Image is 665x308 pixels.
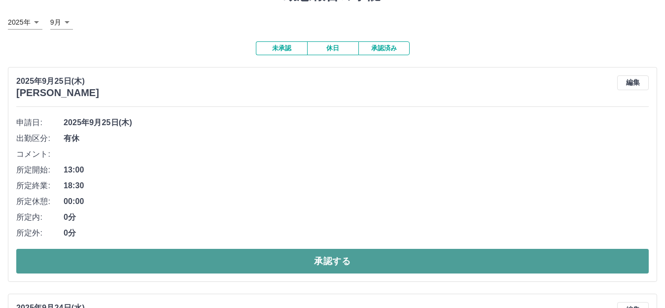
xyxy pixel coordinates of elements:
[256,41,307,55] button: 未承認
[16,87,99,99] h3: [PERSON_NAME]
[64,211,649,223] span: 0分
[358,41,410,55] button: 承認済み
[16,227,64,239] span: 所定外:
[16,75,99,87] p: 2025年9月25日(木)
[8,15,42,30] div: 2025年
[50,15,73,30] div: 9月
[16,180,64,192] span: 所定終業:
[16,249,649,274] button: 承認する
[16,196,64,207] span: 所定休憩:
[64,227,649,239] span: 0分
[16,211,64,223] span: 所定内:
[16,117,64,129] span: 申請日:
[307,41,358,55] button: 休日
[64,196,649,207] span: 00:00
[64,180,649,192] span: 18:30
[64,117,649,129] span: 2025年9月25日(木)
[16,148,64,160] span: コメント:
[64,164,649,176] span: 13:00
[64,133,649,144] span: 有休
[16,133,64,144] span: 出勤区分:
[16,164,64,176] span: 所定開始:
[617,75,649,90] button: 編集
